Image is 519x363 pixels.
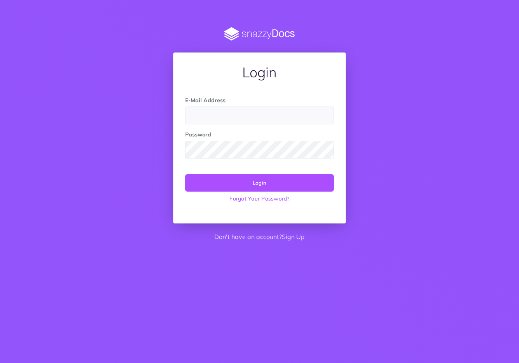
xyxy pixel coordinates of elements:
a: Forgot Your Password? [185,192,334,206]
label: Password [185,130,211,139]
h1: Login [185,65,334,80]
p: Don't have an account? [173,232,346,242]
a: Sign Up [282,233,305,241]
button: Login [185,174,334,191]
label: E-Mail Address [185,96,226,105]
img: SnazzyDocs Logo [173,27,346,41]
